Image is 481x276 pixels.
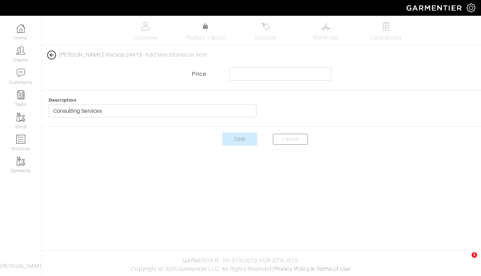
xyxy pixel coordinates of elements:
[261,22,270,31] img: orders-27d20c2124de7fd6de4e0e44c1d41de31381a507db9b33961299e4e07d508b8c.svg
[192,71,206,77] strong: Price
[321,22,330,31] img: wardrobe-487a4870c1b7c33e795ec22d11cfc2ed9d08956e64fb3008fe2437562e282088.svg
[403,2,467,14] img: garmentier-logo-header-white-b43fb05a5012e4ada735d5af1a66efaba907eab6374d6393d1fbf88cb4ef424d.png
[134,34,157,42] span: Overview
[47,51,56,59] img: back_button_icon-ce25524eef7749ea780ab53ea1fea592ca0fb03e1c82d1f52373f42a7c1db72b.png
[241,19,290,45] a: Invoices
[186,34,225,42] span: Product Library
[16,113,25,122] img: garments-icon-b7da505a4dc4fd61783c78ac3ca0ef83fa9d6f193b1c9dc38574b1d14d53ca28.png
[273,134,308,145] a: Cancel
[467,3,475,12] img: gear-icon-white-bd11855cb880d31180b6d7d6211b90ccbf57a29d726f0c71d8c61bd08dd39cc2.png
[59,52,104,58] a: [PERSON_NAME]
[16,157,25,166] img: garments-icon-b7da505a4dc4fd61783c78ac3ca0ef83fa9d6f193b1c9dc38574b1d14d53ca28.png
[370,34,402,42] span: Look Books
[222,132,257,146] input: Save
[382,22,390,31] img: todo-9ac3debb85659649dc8f770b8b6100bb5dab4b48dedcbae339e5042a72dfd3cc.svg
[16,68,25,77] img: comment-icon-a0a6a9ef722e966f86d9cbdc48e553b5cf19dbc54f86b18d962a5391bc8f6eb6.png
[16,46,25,55] img: clients-icon-6bae9207a08558b7cb47a8932f037763ab4055f8c8b6bfacd5dc20c3e0201464.png
[121,19,170,45] a: Overview
[49,97,77,103] span: Description
[16,24,25,33] img: dashboard-icon-dbcd8f5a0b271acd01030246c82b418ddd0df26cd7fceb0bd07c9910d44c42f6.png
[274,266,350,272] a: Privacy Policy & Terms of Use
[141,22,150,31] img: basicinfo-40fd8af6dae0f16599ec9e87c0ef1c0a1fdea2edbe929e3d69a839185d80c458.svg
[106,52,142,58] a: Invoice 24413
[131,266,273,272] span: Copyright © 2025 Garmentier LLC. All Rights Reserved.
[255,34,276,42] span: Invoices
[457,252,474,269] iframe: Intercom live chat
[362,19,411,45] a: Look Books
[181,22,230,42] a: Product Library
[16,90,25,99] img: reminder-icon-8004d30b9f0a5d33ae49ab947aed9ed385cf756f9e5892f1edd6e32f2345188e.png
[313,34,338,42] span: Wardrobe
[472,252,477,258] span: 1
[302,19,351,45] a: Wardrobe
[16,135,25,144] img: orders-icon-0abe47150d42831381b5fb84f609e132dff9fe21cb692f30cb5eec754e2cba89.png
